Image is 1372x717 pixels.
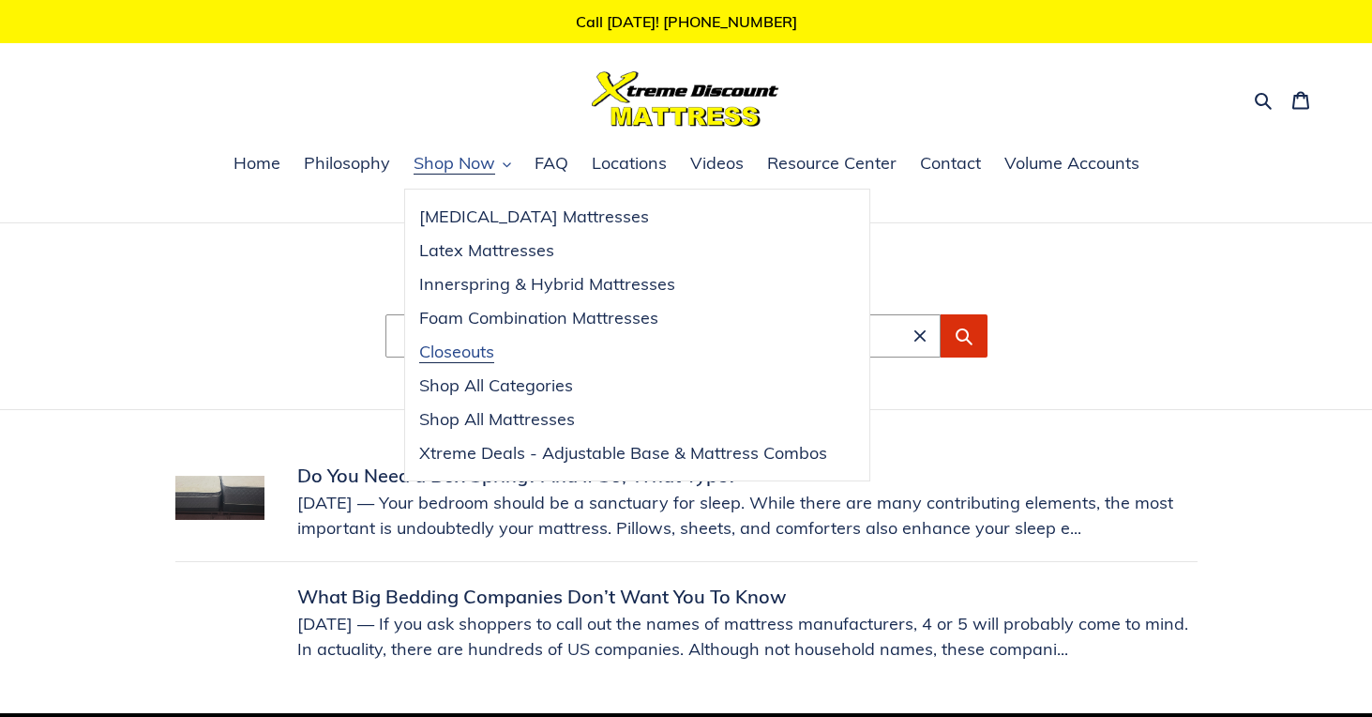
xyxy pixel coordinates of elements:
a: Home [224,150,290,178]
a: FAQ [525,150,578,178]
span: Home [234,152,280,175]
input: Search [385,314,941,358]
span: Foam Combination Mattresses [419,307,658,329]
span: Contact [920,152,981,175]
a: Locations [582,150,676,178]
span: Locations [592,152,667,175]
span: Xtreme Deals - Adjustable Base & Mattress Combos [419,442,827,465]
a: Shop All Mattresses [405,403,841,436]
a: Contact [911,150,990,178]
a: Innerspring & Hybrid Mattresses [405,267,841,301]
span: Shop All Categories [419,374,573,397]
span: Philosophy [304,152,390,175]
span: Latex Mattresses [419,239,554,262]
button: Submit [941,314,988,358]
span: [MEDICAL_DATA] Mattresses [419,206,649,228]
span: Resource Center [767,152,897,175]
span: Innerspring & Hybrid Mattresses [419,273,675,296]
a: Resource Center [758,150,906,178]
span: Closeouts [419,341,494,363]
span: Volume Accounts [1004,152,1139,175]
span: Shop Now [414,152,495,175]
span: Videos [690,152,744,175]
a: Volume Accounts [995,150,1149,178]
button: Clear search term [909,325,931,347]
img: Xtreme Discount Mattress [592,71,779,127]
h1: 2 results for “box spring” [175,275,1198,297]
a: Latex Mattresses [405,234,841,267]
button: Shop Now [404,150,520,178]
a: Videos [681,150,753,178]
a: Philosophy [294,150,400,178]
a: Foam Combination Mattresses [405,301,841,335]
a: [MEDICAL_DATA] Mattresses [405,200,841,234]
span: Shop All Mattresses [419,408,575,431]
a: Shop All Categories [405,369,841,403]
a: Closeouts [405,335,841,369]
span: FAQ [535,152,568,175]
a: Xtreme Deals - Adjustable Base & Mattress Combos [405,436,841,470]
